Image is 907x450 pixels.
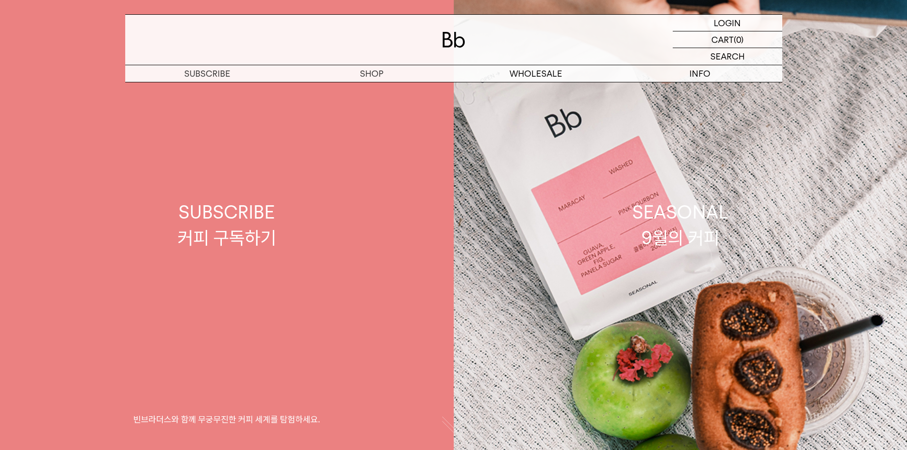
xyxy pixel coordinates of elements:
[711,31,734,48] p: CART
[710,48,745,65] p: SEARCH
[178,200,276,250] div: SUBSCRIBE 커피 구독하기
[734,31,744,48] p: (0)
[714,15,741,31] p: LOGIN
[125,65,289,82] a: SUBSCRIBE
[673,15,782,31] a: LOGIN
[618,65,782,82] p: INFO
[289,65,454,82] a: SHOP
[632,200,728,250] div: SEASONAL 9월의 커피
[673,31,782,48] a: CART (0)
[442,32,465,48] img: 로고
[454,65,618,82] p: WHOLESALE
